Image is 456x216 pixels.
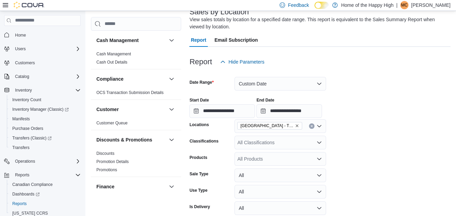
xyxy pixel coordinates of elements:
p: [PERSON_NAME] [411,1,451,9]
button: Inventory Count [7,95,83,105]
span: [GEOGRAPHIC_DATA] - The Shed District - Fire & Flower [240,122,294,129]
a: Cash Out Details [96,60,128,65]
span: Customers [15,60,35,66]
h3: Compliance [96,76,123,82]
button: Compliance [167,75,176,83]
label: Classifications [189,138,218,144]
button: Cash Management [167,36,176,44]
h3: Report [189,58,212,66]
span: Transfers (Classic) [10,134,81,142]
span: Inventory [15,87,32,93]
span: Purchase Orders [10,124,81,133]
span: Feedback [288,2,309,9]
a: Transfers (Classic) [10,134,54,142]
div: Customer [91,119,181,130]
span: Operations [12,157,81,165]
button: Customers [1,58,83,68]
button: Transfers [7,143,83,152]
span: Hide Parameters [228,58,264,65]
span: Reports [12,171,81,179]
input: Press the down key to open a popover containing a calendar. [256,104,322,118]
span: Reports [15,172,29,178]
a: Purchase Orders [10,124,46,133]
a: Cash Management [96,52,131,56]
button: Custom Date [234,77,326,91]
div: Discounts & Promotions [91,149,181,177]
button: Home [1,30,83,40]
span: Report [191,33,206,47]
span: Canadian Compliance [10,180,81,189]
span: Catalog [12,72,81,81]
label: Products [189,155,207,160]
div: View sales totals by location for a specified date range. This report is equivalent to the Sales ... [189,16,447,30]
button: Open list of options [317,156,322,162]
span: Inventory [12,86,81,94]
a: Transfers (Classic) [7,133,83,143]
div: Compliance [91,89,181,99]
button: Discounts & Promotions [96,136,166,143]
span: Customer Queue [96,120,128,126]
span: Transfers (Classic) [12,135,52,141]
a: Inventory Manager (Classic) [10,105,71,113]
p: Home of the Happy High [341,1,393,9]
span: Cash Management [96,51,131,57]
span: Manifests [12,116,30,122]
button: Catalog [12,72,32,81]
span: Users [15,46,26,52]
a: Canadian Compliance [10,180,55,189]
button: Discounts & Promotions [167,136,176,144]
button: Operations [1,157,83,166]
a: Manifests [10,115,32,123]
a: Reports [10,200,29,208]
button: Operations [12,157,38,165]
span: Inventory Manager (Classic) [10,105,81,113]
span: Manifests [10,115,81,123]
button: All [234,168,326,182]
a: Customers [12,59,38,67]
input: Dark Mode [314,2,329,9]
h3: Discounts & Promotions [96,136,152,143]
span: Promotion Details [96,159,129,164]
button: Remove Winnipeg - The Shed District - Fire & Flower from selection in this group [295,124,299,128]
span: Inventory Count [10,96,81,104]
button: Customer [167,105,176,113]
span: Winnipeg - The Shed District - Fire & Flower [237,122,302,130]
button: Compliance [96,76,166,82]
div: Cash Management [91,50,181,69]
button: Inventory [1,85,83,95]
span: Email Subscription [215,33,258,47]
button: Clear input [309,123,314,129]
span: Canadian Compliance [12,182,53,187]
button: Reports [7,199,83,208]
button: Inventory [12,86,35,94]
span: Home [15,32,26,38]
span: Discounts [96,151,115,156]
span: Operations [15,159,35,164]
h3: Cash Management [96,37,139,44]
button: All [234,185,326,199]
a: Home [12,31,29,39]
button: Users [12,45,28,53]
h3: Customer [96,106,119,113]
span: Users [12,45,81,53]
label: Locations [189,122,209,127]
div: Matthew Cracknell [400,1,408,9]
span: MC [401,1,408,9]
h3: Finance [96,183,115,190]
button: Finance [96,183,166,190]
button: Open list of options [317,123,322,129]
span: Reports [12,201,27,206]
button: Reports [12,171,32,179]
button: All [234,201,326,215]
p: | [396,1,398,9]
label: Start Date [189,97,209,103]
label: Date Range [189,80,214,85]
a: OCS Transaction Submission Details [96,90,164,95]
button: Customer [96,106,166,113]
button: Manifests [7,114,83,124]
span: Transfers [10,144,81,152]
img: Cova [14,2,44,9]
span: Cash Out Details [96,59,128,65]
